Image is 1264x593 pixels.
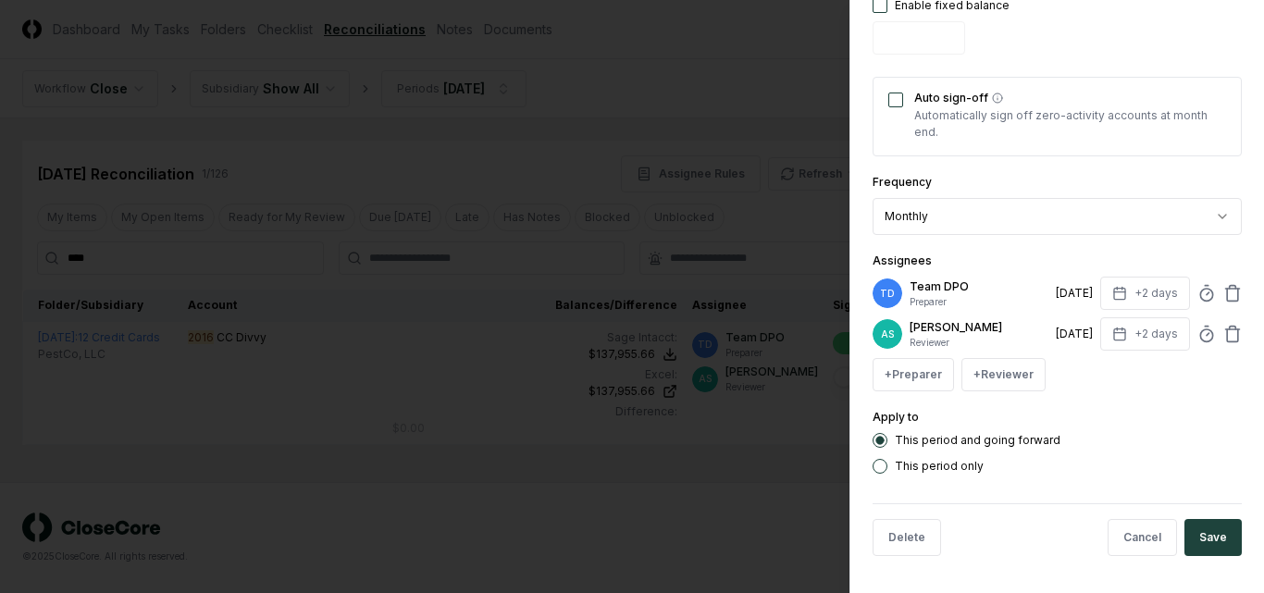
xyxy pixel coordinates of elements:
[895,435,1060,446] label: This period and going forward
[881,327,894,341] span: AS
[910,336,1048,350] p: Reviewer
[1184,519,1242,556] button: Save
[873,175,932,189] label: Frequency
[910,295,1048,309] p: Preparer
[992,93,1003,104] button: Auto sign-off
[873,253,932,267] label: Assignees
[1100,277,1190,310] button: +2 days
[910,319,1048,336] p: [PERSON_NAME]
[873,358,954,391] button: +Preparer
[914,93,1226,104] label: Auto sign-off
[873,410,919,424] label: Apply to
[961,358,1046,391] button: +Reviewer
[910,278,1048,295] p: Team DPO
[914,107,1226,141] p: Automatically sign off zero-activity accounts at month end.
[1056,326,1093,342] div: [DATE]
[1056,285,1093,302] div: [DATE]
[1108,519,1177,556] button: Cancel
[873,519,941,556] button: Delete
[1100,317,1190,351] button: +2 days
[880,287,895,301] span: TD
[895,461,984,472] label: This period only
